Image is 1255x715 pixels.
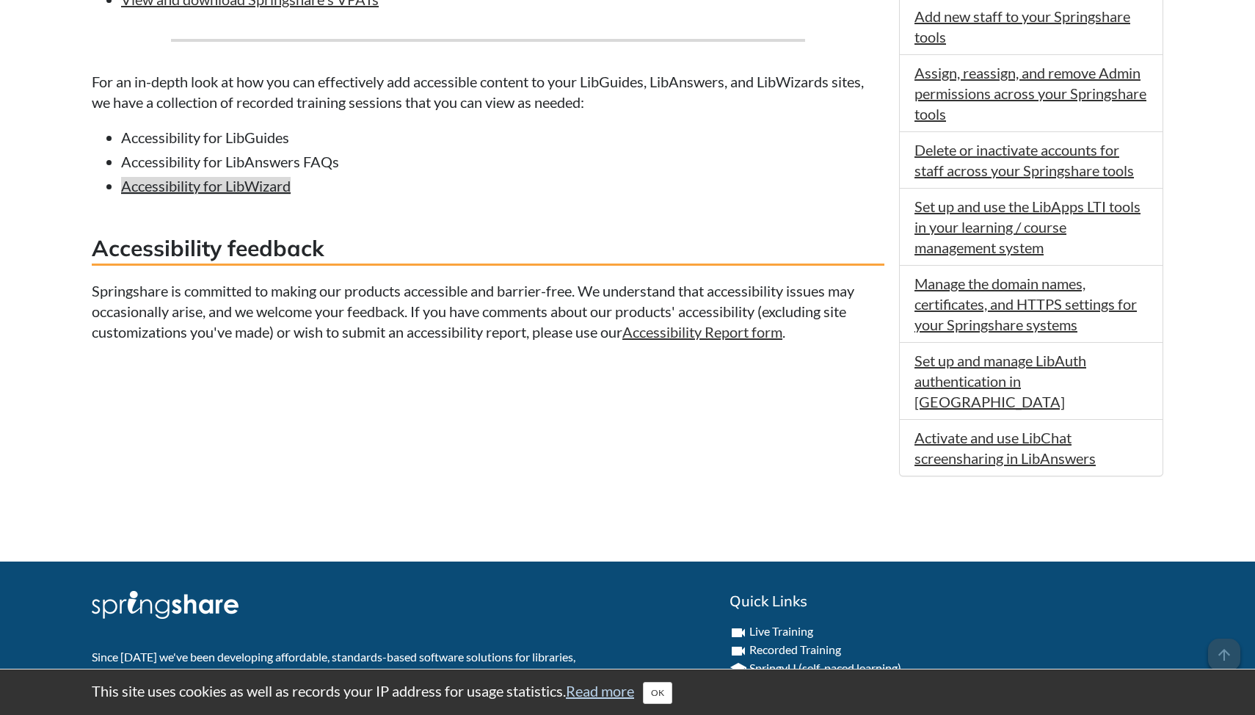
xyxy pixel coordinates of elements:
[92,71,884,112] p: For an in-depth look at how you can effectively add accessible content to your LibGuides, LibAnsw...
[121,151,884,172] li: Accessibility for LibAnswers FAQs
[914,275,1137,333] a: Manage the domain names, certificates, and HTTPS settings for your Springshare systems
[121,127,884,148] li: Accessibility for LibGuides
[121,177,291,195] a: Accessibility for LibWizard
[92,591,239,619] img: Springshare
[749,661,901,675] a: SpringyU (self-paced learning)
[914,64,1146,123] a: Assign, reassign, and remove Admin permissions across your Springshare tools
[749,642,841,656] a: Recorded Training
[643,682,672,704] button: Close
[730,642,747,660] i: videocam
[730,661,747,678] i: school
[566,682,634,700] a: Read more
[730,591,1163,611] h2: Quick Links
[730,624,747,642] i: videocam
[622,323,782,341] a: Accessibility Report form
[92,649,616,698] p: Since [DATE] we've been developing affordable, standards-based software solutions for libraries, ...
[1208,640,1240,658] a: arrow_upward
[1208,639,1240,671] span: arrow_upward
[914,429,1096,467] a: Activate and use LibChat screensharing in LibAnswers
[749,624,813,638] a: Live Training
[92,233,884,266] h3: Accessibility feedback
[914,352,1086,410] a: Set up and manage LibAuth authentication in [GEOGRAPHIC_DATA]
[914,7,1130,46] a: Add new staff to your Springshare tools
[914,197,1141,256] a: Set up and use the LibApps LTI tools in your learning / course management system
[77,680,1178,704] div: This site uses cookies as well as records your IP address for usage statistics.
[914,141,1134,179] a: Delete or inactivate accounts for staff across your Springshare tools
[92,280,884,342] p: Springshare is committed to making our products accessible and barrier-free. We understand that a...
